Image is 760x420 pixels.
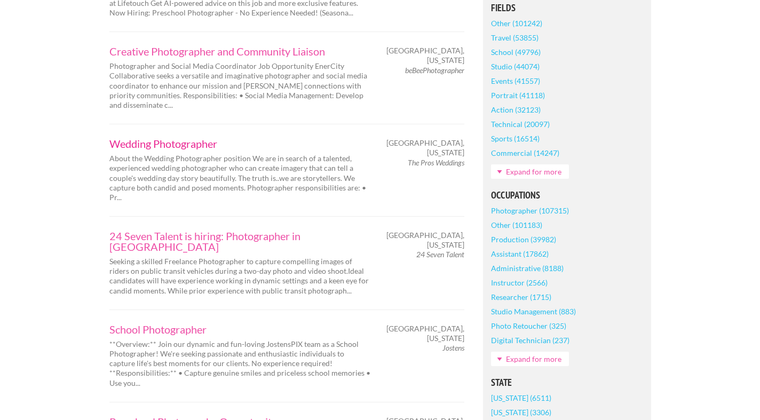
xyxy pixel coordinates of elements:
a: Events (41557) [491,74,540,88]
em: The Pros Weddings [408,158,464,167]
a: Action (32123) [491,102,541,117]
a: Studio Management (883) [491,304,576,319]
em: Jostens [442,343,464,352]
p: Seeking a skilled Freelance Photographer to capture compelling images of riders on public transit... [109,257,371,296]
em: 24 Seven Talent [416,250,464,259]
a: Other (101242) [491,16,542,30]
a: Expand for more [491,164,569,179]
a: Travel (53855) [491,30,539,45]
a: Portrait (41118) [491,88,545,102]
h5: Occupations [491,191,643,200]
a: Wedding Photographer [109,138,371,149]
span: [GEOGRAPHIC_DATA], [US_STATE] [386,231,464,250]
a: Researcher (1715) [491,290,551,304]
a: Studio (44074) [491,59,540,74]
a: Production (39982) [491,232,556,247]
a: School Photographer [109,324,371,335]
a: Technical (20097) [491,117,550,131]
span: [GEOGRAPHIC_DATA], [US_STATE] [386,138,464,157]
a: Instructor (2566) [491,275,548,290]
a: Administrative (8188) [491,261,564,275]
p: **Overview:** Join our dynamic and fun-loving JostensPIX team as a School Photographer! We're see... [109,339,371,388]
a: Assistant (17862) [491,247,549,261]
a: Commercial (14247) [491,146,559,160]
h5: Fields [491,3,643,13]
p: Photographer and Social Media Coordinator Job Opportunity EnerCity Collaborative seeks a versatil... [109,61,371,110]
a: [US_STATE] (3306) [491,405,551,419]
a: 24 Seven Talent is hiring: Photographer in [GEOGRAPHIC_DATA] [109,231,371,252]
p: About the Wedding Photographer position We are in search of a talented, experienced wedding photo... [109,154,371,202]
span: [GEOGRAPHIC_DATA], [US_STATE] [386,46,464,65]
a: Sports (16514) [491,131,540,146]
a: Photographer (107315) [491,203,569,218]
a: School (49796) [491,45,541,59]
span: [GEOGRAPHIC_DATA], [US_STATE] [386,324,464,343]
a: Other (101183) [491,218,542,232]
a: [US_STATE] (6511) [491,391,551,405]
h5: State [491,378,643,387]
a: Photo Retoucher (325) [491,319,566,333]
a: Expand for more [491,352,569,366]
em: beBeePhotographer [405,66,464,75]
a: Digital Technician (237) [491,333,569,347]
a: Creative Photographer and Community Liaison [109,46,371,57]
